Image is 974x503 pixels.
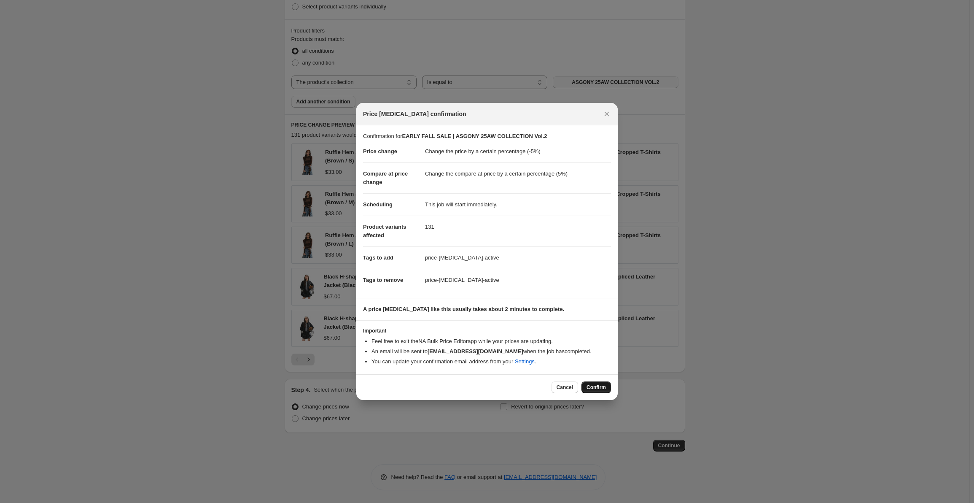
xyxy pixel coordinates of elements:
span: Compare at price change [363,170,408,185]
b: A price [MEDICAL_DATA] like this usually takes about 2 minutes to complete. [363,306,564,312]
span: Cancel [557,384,573,391]
li: An email will be sent to when the job has completed . [371,347,611,356]
span: Confirm [587,384,606,391]
li: You can update your confirmation email address from your . [371,357,611,366]
button: Cancel [552,381,578,393]
span: Price [MEDICAL_DATA] confirmation [363,110,466,118]
span: Tags to remove [363,277,403,283]
span: Product variants affected [363,224,406,238]
dd: price-[MEDICAL_DATA]-active [425,269,611,291]
button: Confirm [581,381,611,393]
dd: 131 [425,216,611,238]
dd: Change the compare at price by a certain percentage (5%) [425,162,611,185]
b: [EMAIL_ADDRESS][DOMAIN_NAME] [428,348,523,354]
span: Price change [363,148,397,154]
b: EARLY FALL SALE | ASGONY 25AW COLLECTION Vol.2 [402,133,547,139]
dd: Change the price by a certain percentage (-5%) [425,141,611,162]
span: Tags to add [363,254,393,261]
li: Feel free to exit the NA Bulk Price Editor app while your prices are updating. [371,337,611,346]
h3: Important [363,327,611,334]
a: Settings [515,358,535,365]
dd: price-[MEDICAL_DATA]-active [425,246,611,269]
button: Close [601,108,613,120]
p: Confirmation for [363,132,611,141]
dd: This job will start immediately. [425,193,611,216]
span: Scheduling [363,201,393,208]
